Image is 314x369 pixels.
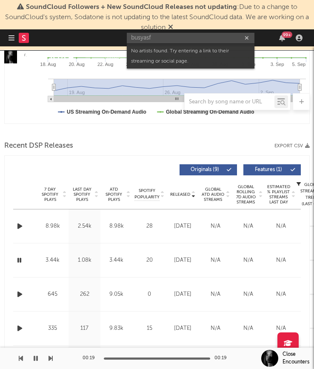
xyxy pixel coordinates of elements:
[274,143,310,149] button: Export CSV
[271,62,284,67] text: 3. Sep
[103,256,130,265] div: 3.44k
[214,353,231,363] div: 00:19
[279,34,285,41] button: 99+
[134,222,164,231] div: 28
[39,290,66,299] div: 645
[292,62,305,67] text: 5. Sep
[234,324,263,333] div: N/A
[126,62,142,67] text: 24. Aug
[201,187,225,202] span: Global ATD Audio Streams
[127,44,254,69] div: No artists found. Try entering a link to their streaming or social page.
[83,353,100,363] div: 00:19
[180,164,237,175] button: Originals(9)
[71,222,98,231] div: 2.54k
[168,222,197,231] div: [DATE]
[39,187,61,202] span: 7 Day Spotify Plays
[267,222,295,231] div: N/A
[127,33,254,43] input: Search for artists
[71,187,93,202] span: Last Day Spotify Plays
[69,62,85,67] text: 20. Aug
[201,290,230,299] div: N/A
[39,256,66,265] div: 3.44k
[168,256,197,265] div: [DATE]
[103,187,125,202] span: ATD Spotify Plays
[134,256,164,265] div: 20
[103,324,130,333] div: 9.83k
[39,324,66,333] div: 335
[168,324,197,333] div: [DATE]
[97,62,113,67] text: 22. Aug
[243,164,301,175] button: Features(1)
[67,109,146,115] text: US Streaming On-Demand Audio
[201,256,230,265] div: N/A
[201,222,230,231] div: N/A
[134,290,164,299] div: 0
[103,290,130,299] div: 9.05k
[168,24,173,31] span: Dismiss
[39,222,66,231] div: 8.98k
[249,167,288,172] span: Features ( 1 )
[71,256,98,265] div: 1.08k
[242,62,255,67] text: 1. Sep
[168,290,197,299] div: [DATE]
[267,256,295,265] div: N/A
[40,62,56,67] text: 18. Aug
[234,290,263,299] div: N/A
[166,109,254,115] text: Global Streaming On-Demand Audio
[134,188,160,200] span: Spotify Popularity
[4,141,73,151] span: Recent DSP Releases
[267,324,295,333] div: N/A
[267,184,290,205] span: Estimated % Playlist Streams Last Day
[201,324,230,333] div: N/A
[267,290,295,299] div: N/A
[185,99,274,106] input: Search by song name or URL
[71,290,98,299] div: 262
[103,222,130,231] div: 8.98k
[5,4,309,31] span: : Due to a change to SoundCloud's system, Sodatone is not updating to the latest SoundCloud data....
[170,192,190,197] span: Released
[134,324,164,333] div: 15
[234,256,263,265] div: N/A
[283,351,314,366] div: Close Encounters
[26,4,237,11] span: SoundCloud Followers + New SoundCloud Releases not updating
[234,184,257,205] span: Global Rolling 7D Audio Streams
[185,167,224,172] span: Originals ( 9 )
[282,31,292,38] div: 99 +
[234,222,263,231] div: N/A
[71,324,98,333] div: 117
